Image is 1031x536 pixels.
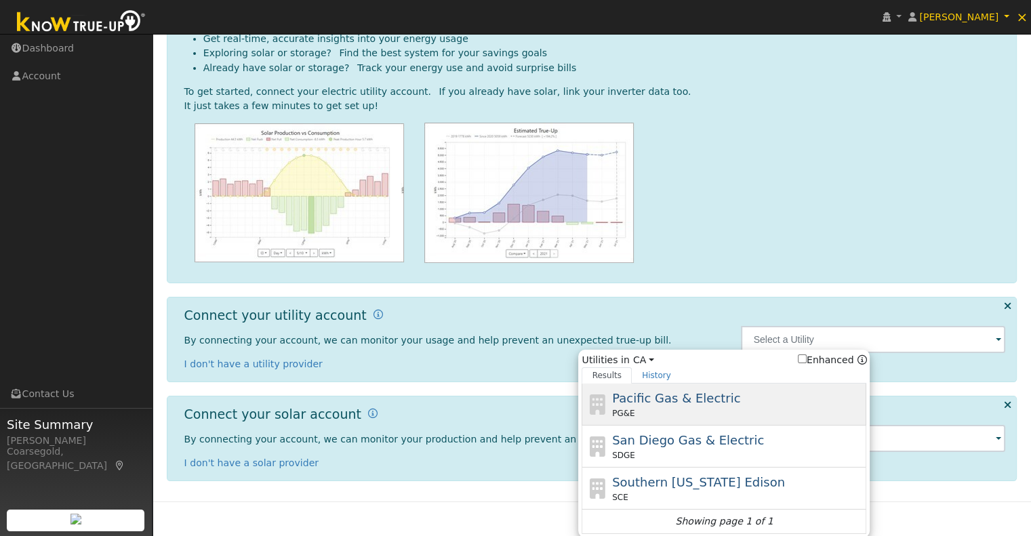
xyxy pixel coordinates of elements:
a: Map [114,460,126,471]
span: Show enhanced providers [798,353,867,367]
span: × [1016,9,1028,25]
input: Select a Utility [741,326,1005,353]
div: Coarsegold, [GEOGRAPHIC_DATA] [7,445,145,473]
input: Select an Inverter [741,425,1005,452]
span: SDGE [612,449,635,461]
div: To get started, connect your electric utility account. If you already have solar, link your inver... [184,85,1006,99]
a: I don't have a utility provider [184,358,323,369]
span: [PERSON_NAME] [919,12,998,22]
i: Showing page 1 of 1 [675,514,773,529]
a: Results [582,367,632,384]
span: By connecting your account, we can monitor your usage and help prevent an unexpected true-up bill. [184,335,672,346]
span: Pacific Gas & Electric [612,391,740,405]
a: History [632,367,681,384]
span: Southern [US_STATE] Edison [612,475,785,489]
div: It just takes a few minutes to get set up! [184,99,1006,113]
span: SCE [612,491,628,503]
label: Enhanced [798,353,854,367]
span: Utilities in [582,353,866,367]
div: [PERSON_NAME] [7,434,145,448]
span: San Diego Gas & Electric [612,433,764,447]
img: retrieve [70,514,81,524]
input: Enhanced [798,354,807,363]
span: By connecting your account, we can monitor your production and help prevent an unexpected true-up... [184,434,694,445]
span: Site Summary [7,415,145,434]
li: Exploring solar or storage? Find the best system for your savings goals [203,46,1006,60]
li: Get real-time, accurate insights into your energy usage [203,32,1006,46]
a: Enhanced Providers [857,354,866,365]
span: PG&E [612,407,634,419]
h1: Connect your utility account [184,308,367,323]
img: Know True-Up [10,7,153,38]
h1: Connect your solar account [184,407,361,422]
li: Already have solar or storage? Track your energy use and avoid surprise bills [203,61,1006,75]
a: CA [633,353,654,367]
a: I don't have a solar provider [184,457,319,468]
